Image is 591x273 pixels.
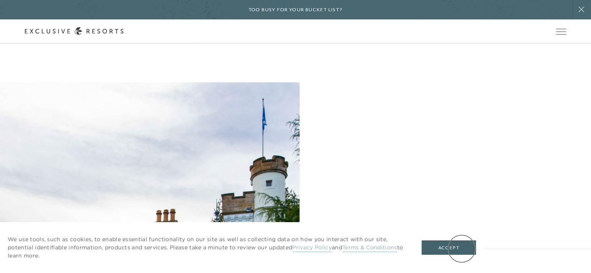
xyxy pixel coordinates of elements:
[556,29,566,34] button: Open navigation
[292,244,331,252] a: Privacy Policy
[342,244,397,252] a: Terms & Conditions
[422,240,476,255] button: Accept
[8,235,406,260] p: We use tools, such as cookies, to enable essential functionality on our site as well as collectin...
[249,6,343,14] h6: Too busy for your bucket list?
